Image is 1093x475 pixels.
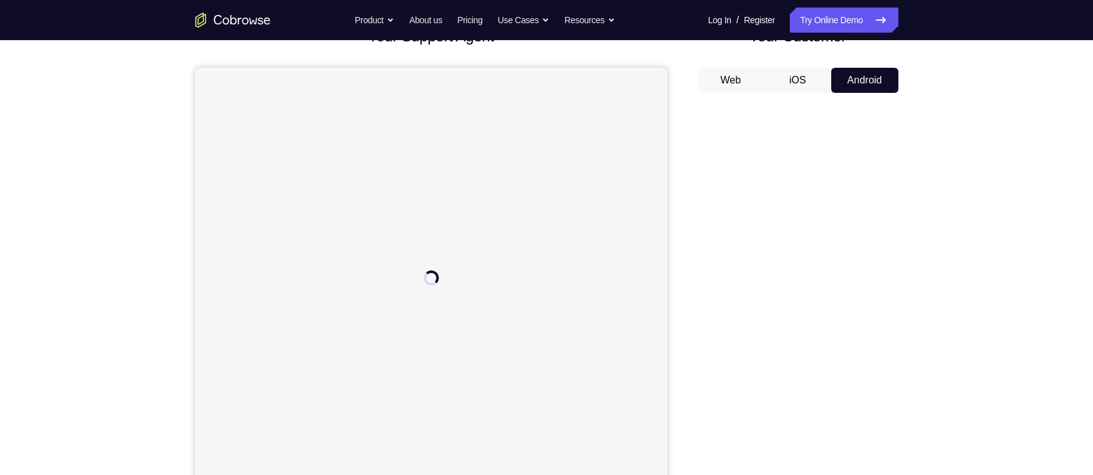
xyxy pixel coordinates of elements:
a: Register [744,8,775,33]
a: Try Online Demo [790,8,898,33]
button: Web [697,68,765,93]
a: Go to the home page [195,13,271,28]
button: Product [355,8,394,33]
button: Android [831,68,898,93]
a: About us [409,8,442,33]
span: / [736,13,739,28]
a: Log In [708,8,731,33]
button: Resources [564,8,615,33]
button: iOS [764,68,831,93]
button: Use Cases [498,8,549,33]
a: Pricing [457,8,482,33]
